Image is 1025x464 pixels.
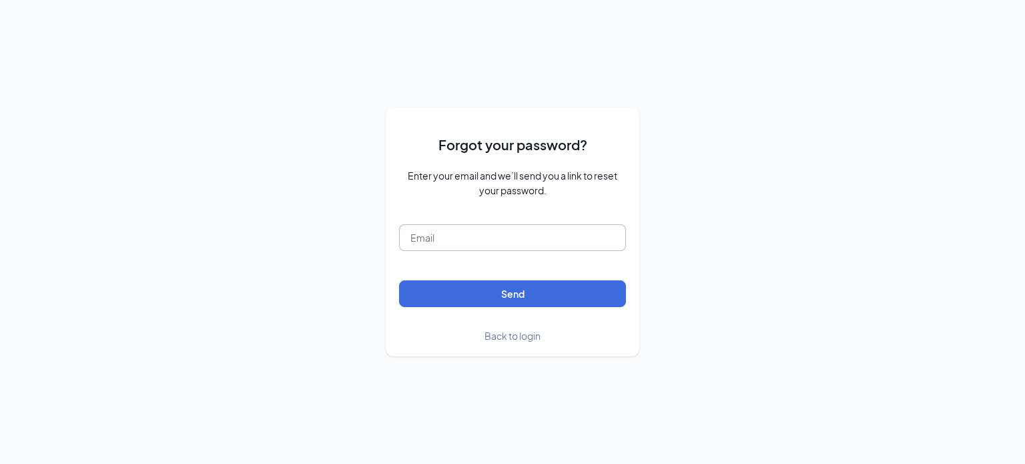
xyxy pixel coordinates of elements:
input: Email [399,224,626,251]
span: Enter your email and we’ll send you a link to reset your password. [399,168,626,198]
a: Back to login [484,328,541,343]
span: Back to login [484,330,541,342]
button: Send [399,280,626,307]
span: Forgot your password? [438,134,587,155]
